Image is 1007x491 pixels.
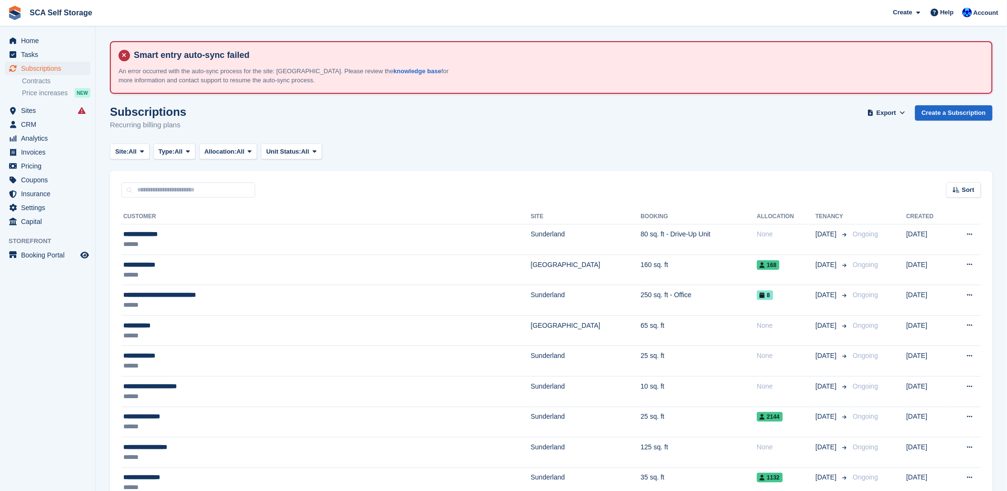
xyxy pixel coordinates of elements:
span: Price increases [22,89,68,98]
span: 1132 [757,473,783,482]
span: Ongoing [853,382,878,390]
span: Unit Status: [266,147,301,156]
td: Sunderland [531,346,641,377]
span: All [174,147,183,156]
i: Smart entry sync failures have occurred [78,107,86,114]
span: Home [21,34,78,47]
span: Ongoing [853,352,878,359]
span: Settings [21,201,78,214]
a: menu [5,118,90,131]
td: [DATE] [907,315,950,346]
span: Help [941,8,954,17]
span: Invoices [21,145,78,159]
span: Subscriptions [21,62,78,75]
span: Ongoing [853,413,878,420]
img: stora-icon-8386f47178a22dfd0bd8f6a31ec36ba5ce8667c1dd55bd0f319d3a0aa187defe.svg [8,6,22,20]
h4: Smart entry auto-sync failed [130,50,984,61]
td: [DATE] [907,346,950,377]
td: Sunderland [531,407,641,437]
a: menu [5,173,90,187]
a: menu [5,104,90,117]
div: None [757,351,816,361]
th: Allocation [757,209,816,224]
th: Customer [121,209,531,224]
td: Sunderland [531,285,641,316]
a: menu [5,201,90,214]
a: menu [5,132,90,145]
span: [DATE] [816,442,839,452]
td: [GEOGRAPHIC_DATA] [531,315,641,346]
button: Type: All [153,144,195,159]
span: Ongoing [853,473,878,481]
th: Created [907,209,950,224]
img: Kelly Neesham [963,8,972,17]
span: Insurance [21,187,78,201]
a: menu [5,62,90,75]
span: Ongoing [853,291,878,299]
span: [DATE] [816,290,839,300]
span: [DATE] [816,351,839,361]
td: 25 sq. ft [641,346,757,377]
a: menu [5,48,90,61]
span: All [237,147,245,156]
span: Account [974,8,998,18]
td: Sunderland [531,224,641,255]
span: All [129,147,137,156]
span: Tasks [21,48,78,61]
button: Site: All [110,144,150,159]
td: [GEOGRAPHIC_DATA] [531,255,641,285]
span: Allocation: [205,147,237,156]
th: Site [531,209,641,224]
td: [DATE] [907,437,950,468]
div: NEW [75,88,90,98]
span: [DATE] [816,229,839,239]
span: [DATE] [816,412,839,422]
a: Create a Subscription [915,105,993,121]
a: menu [5,215,90,228]
span: [DATE] [816,381,839,391]
div: None [757,442,816,452]
span: Ongoing [853,443,878,451]
span: Storefront [9,236,95,246]
span: Booking Portal [21,248,78,262]
td: [DATE] [907,285,950,316]
td: 80 sq. ft - Drive-Up Unit [641,224,757,255]
div: None [757,229,816,239]
span: Type: [159,147,175,156]
p: Recurring billing plans [110,120,186,131]
td: [DATE] [907,255,950,285]
span: Export [877,108,896,118]
span: 168 [757,260,780,270]
a: Contracts [22,77,90,86]
a: menu [5,248,90,262]
td: [DATE] [907,377,950,407]
button: Unit Status: All [261,144,322,159]
button: Allocation: All [199,144,258,159]
span: Ongoing [853,261,878,268]
td: [DATE] [907,224,950,255]
td: 10 sq. ft [641,377,757,407]
a: menu [5,145,90,159]
a: SCA Self Storage [26,5,96,21]
td: 25 sq. ft [641,407,757,437]
span: Site: [115,147,129,156]
td: Sunderland [531,377,641,407]
button: Export [866,105,908,121]
a: knowledge base [393,67,441,75]
td: Sunderland [531,437,641,468]
span: [DATE] [816,260,839,270]
td: 160 sq. ft [641,255,757,285]
span: All [301,147,309,156]
span: Pricing [21,159,78,173]
span: [DATE] [816,472,839,482]
td: [DATE] [907,407,950,437]
span: Ongoing [853,230,878,238]
span: 2144 [757,412,783,422]
a: menu [5,34,90,47]
div: None [757,321,816,331]
a: Price increases NEW [22,88,90,98]
td: 125 sq. ft [641,437,757,468]
span: [DATE] [816,321,839,331]
p: An error occurred with the auto-sync process for the site: [GEOGRAPHIC_DATA]. Please review the f... [119,67,453,85]
div: None [757,381,816,391]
